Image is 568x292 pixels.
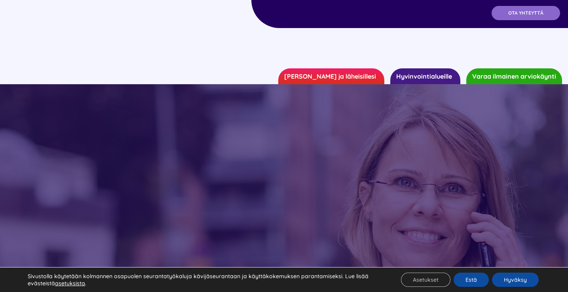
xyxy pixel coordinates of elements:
button: Asetukset [401,273,450,287]
button: asetuksista [55,280,85,287]
a: [PERSON_NAME] ja läheisillesi [278,68,384,84]
a: OTA YHTEYTTÄ [492,6,560,20]
a: Hyvinvointialueille [390,68,460,84]
button: Estä [454,273,489,287]
button: Hyväksy [492,273,539,287]
p: Sivustolla käytetään kolmannen osapuolen seurantatyökaluja kävijäseurantaan ja käyttäkokemuksen p... [28,273,382,287]
span: OTA YHTEYTTÄ [508,10,543,16]
a: Varaa ilmainen arviokäynti [466,68,562,84]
